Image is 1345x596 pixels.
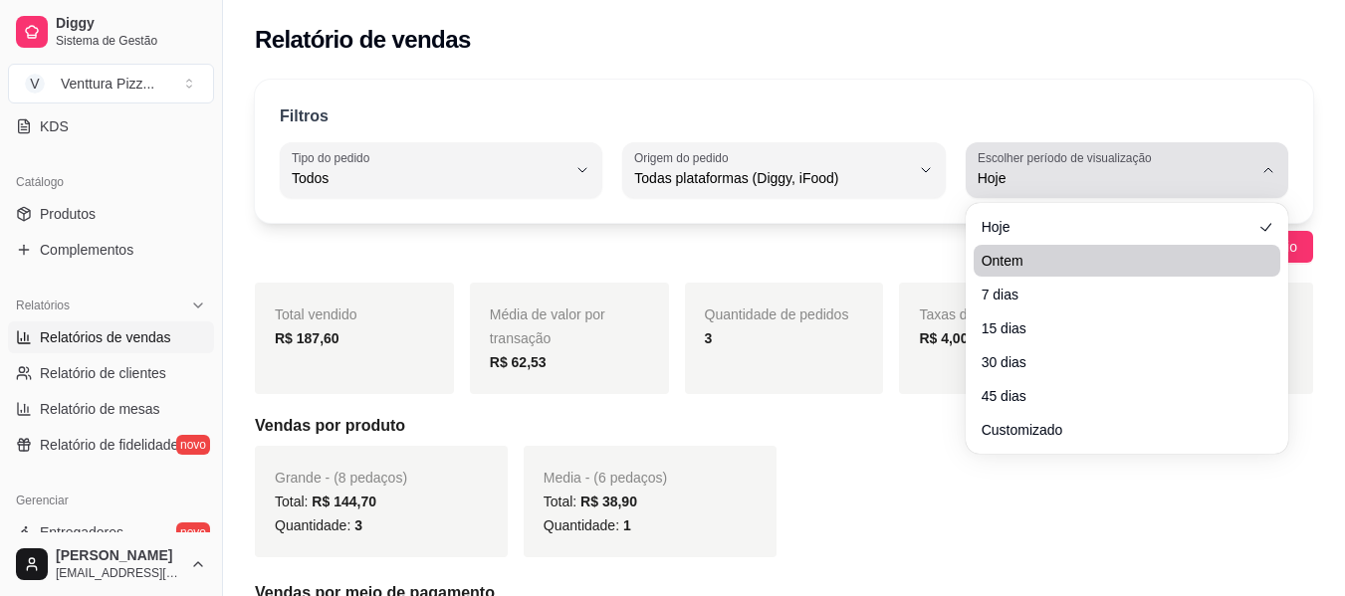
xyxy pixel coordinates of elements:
span: [PERSON_NAME] [56,547,182,565]
span: Taxas de entrega [919,306,1025,322]
span: Média de valor por transação [490,306,605,346]
span: KDS [40,116,69,136]
span: 3 [354,517,362,533]
div: Gerenciar [8,485,214,516]
strong: 3 [705,330,713,346]
span: [EMAIL_ADDRESS][DOMAIN_NAME] [56,565,182,581]
span: Todos [292,168,566,188]
span: Relatórios [16,298,70,313]
label: Tipo do pedido [292,149,376,166]
span: Ontem [982,251,1252,271]
strong: R$ 4,00 [919,330,968,346]
span: R$ 38,90 [580,494,637,509]
span: Total: [544,494,637,509]
span: 15 dias [982,318,1252,338]
span: V [25,74,45,94]
span: Grande - (8 pedaços) [275,470,407,486]
div: Venttura Pizz ... [61,74,154,94]
label: Escolher período de visualização [978,149,1158,166]
span: Relatório de fidelidade [40,435,178,455]
span: Relatórios de vendas [40,327,171,347]
span: Quantidade: [275,517,362,533]
strong: R$ 62,53 [490,354,547,370]
span: Quantidade de pedidos [705,306,849,322]
span: Relatório de clientes [40,363,166,383]
span: Hoje [982,217,1252,237]
button: Select a team [8,64,214,103]
span: Customizado [982,420,1252,440]
h2: Relatório de vendas [255,24,471,56]
span: Hoje [978,168,1252,188]
span: Diggy [56,15,206,33]
span: R$ 144,70 [312,494,376,509]
strong: R$ 187,60 [275,330,339,346]
label: Origem do pedido [634,149,735,166]
span: 45 dias [982,386,1252,406]
span: Entregadores [40,522,123,542]
span: Todas plataformas (Diggy, iFood) [634,168,909,188]
span: Quantidade: [544,517,631,533]
span: Sistema de Gestão [56,33,206,49]
span: Produtos [40,204,96,224]
span: Complementos [40,240,133,260]
span: 1 [623,517,631,533]
span: Relatório de mesas [40,399,160,419]
h5: Vendas por produto [255,414,1313,438]
span: Total vendido [275,306,357,322]
p: Filtros [280,104,329,128]
span: 30 dias [982,352,1252,372]
div: Catálogo [8,166,214,198]
span: 7 dias [982,285,1252,304]
span: Media - (6 pedaços) [544,470,668,486]
span: Total: [275,494,376,509]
